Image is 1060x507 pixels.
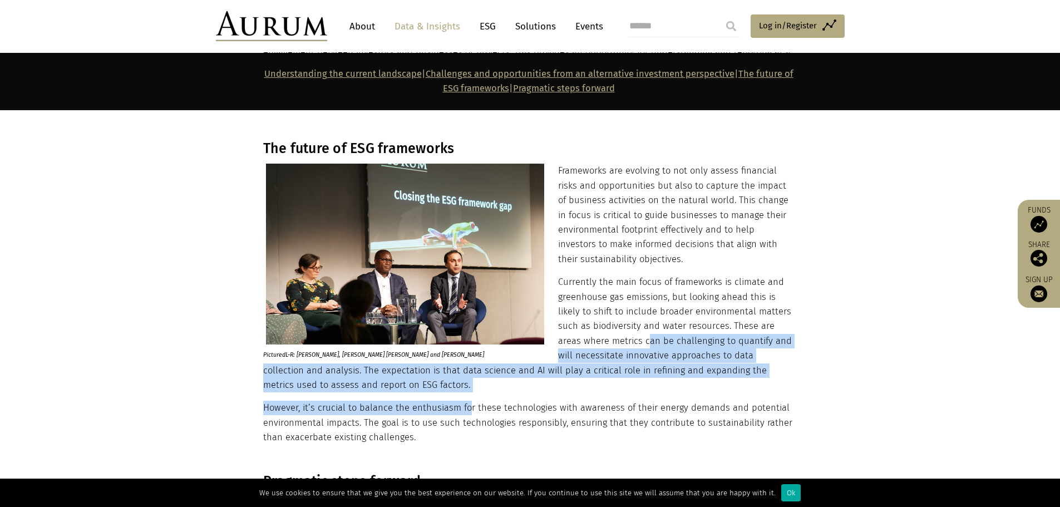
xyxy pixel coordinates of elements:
a: Challenges and opportunities from an alternative investment perspective [426,68,734,79]
div: Ok [781,484,801,501]
h3: The future of ESG frameworks [263,140,795,157]
div: Share [1023,241,1054,267]
img: Sign up to our newsletter [1031,286,1047,302]
span: Log in/Register [759,19,817,32]
span: L-R [285,351,293,358]
a: Log in/Register [751,14,845,38]
p: Pictured : [PERSON_NAME], [PERSON_NAME] [PERSON_NAME] and [PERSON_NAME] [263,344,533,360]
a: Solutions [510,16,561,37]
strong: | | | [264,68,793,93]
input: Submit [720,15,742,37]
a: Events [570,16,603,37]
img: Aurum [216,11,327,41]
a: Data & Insights [389,16,466,37]
a: Sign up [1023,275,1054,302]
a: Understanding the current landscape [264,68,422,79]
img: Share this post [1031,250,1047,267]
img: Access Funds [1031,216,1047,233]
a: Pragmatic steps forward [513,83,615,93]
a: Funds [1023,205,1054,233]
p: However, it’s crucial to balance the enthusiasm for these technologies with awareness of their en... [263,401,795,445]
a: About [344,16,381,37]
a: ESG [474,16,501,37]
h3: Pragmatic steps forward [263,473,795,490]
